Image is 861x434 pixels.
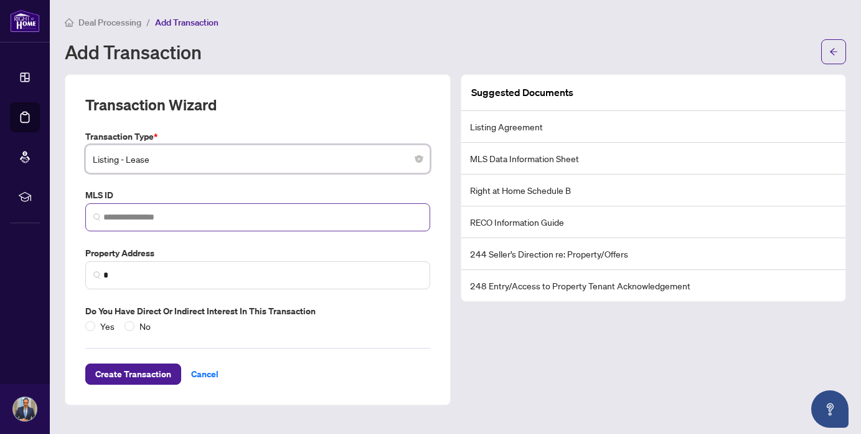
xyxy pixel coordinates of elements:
[461,270,846,301] li: 248 Entry/Access to Property Tenant Acknowledgement
[191,364,219,384] span: Cancel
[181,364,228,385] button: Cancel
[93,213,101,221] img: search_icon
[461,143,846,175] li: MLS Data Information Sheet
[829,47,838,56] span: arrow-left
[134,319,156,333] span: No
[85,364,181,385] button: Create Transaction
[65,18,73,27] span: home
[146,15,150,29] li: /
[85,95,217,115] h2: Transaction Wizard
[95,364,171,384] span: Create Transaction
[65,42,202,62] h1: Add Transaction
[78,17,141,28] span: Deal Processing
[93,147,423,171] span: Listing - Lease
[93,271,101,279] img: search_icon
[85,188,430,202] label: MLS ID
[461,206,846,238] li: RECO Information Guide
[10,9,40,32] img: logo
[471,85,573,100] article: Suggested Documents
[415,155,423,163] span: close-circle
[155,17,219,28] span: Add Transaction
[811,390,849,428] button: Open asap
[85,246,430,260] label: Property Address
[95,319,120,333] span: Yes
[461,111,846,143] li: Listing Agreement
[85,304,430,318] label: Do you have direct or indirect interest in this transaction
[461,238,846,270] li: 244 Seller’s Direction re: Property/Offers
[13,397,37,421] img: Profile Icon
[85,130,430,143] label: Transaction Type
[461,175,846,206] li: Right at Home Schedule B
